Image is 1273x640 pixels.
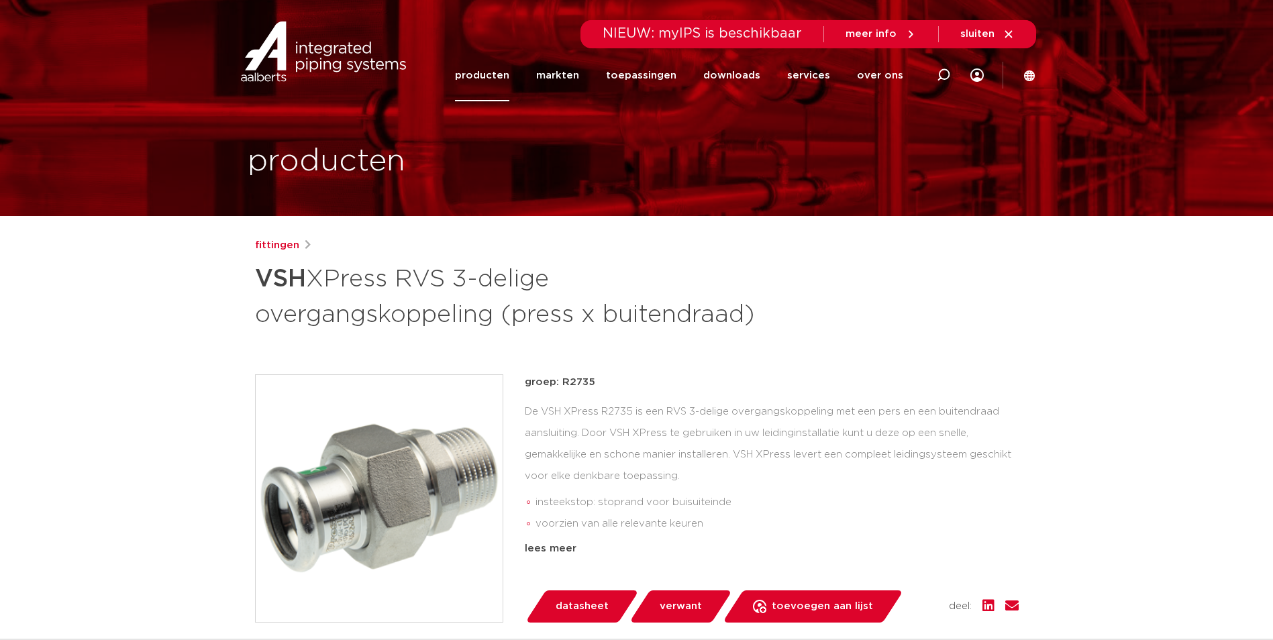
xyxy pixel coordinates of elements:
[255,259,759,331] h1: XPress RVS 3-delige overgangskoppeling (press x buitendraad)
[536,513,1019,535] li: voorzien van alle relevante keuren
[455,50,903,101] nav: Menu
[256,375,503,622] img: Product Image for VSH XPress RVS 3-delige overgangskoppeling (press x buitendraad)
[525,401,1019,535] div: De VSH XPress R2735 is een RVS 3-delige overgangskoppeling met een pers en een buitendraad aanslu...
[536,50,579,101] a: markten
[255,267,306,291] strong: VSH
[787,50,830,101] a: services
[703,50,760,101] a: downloads
[455,50,509,101] a: producten
[960,29,995,39] span: sluiten
[255,237,299,254] a: fittingen
[629,590,732,623] a: verwant
[606,50,676,101] a: toepassingen
[949,598,972,615] span: deel:
[660,596,702,617] span: verwant
[556,596,609,617] span: datasheet
[846,28,917,40] a: meer info
[772,596,873,617] span: toevoegen aan lijst
[857,50,903,101] a: over ons
[536,535,1019,556] li: Leak Before Pressed-functie
[525,541,1019,557] div: lees meer
[603,27,802,40] span: NIEUW: myIPS is beschikbaar
[960,28,1015,40] a: sluiten
[846,29,897,39] span: meer info
[525,590,639,623] a: datasheet
[248,140,405,183] h1: producten
[536,492,1019,513] li: insteekstop: stoprand voor buisuiteinde
[525,374,1019,390] p: groep: R2735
